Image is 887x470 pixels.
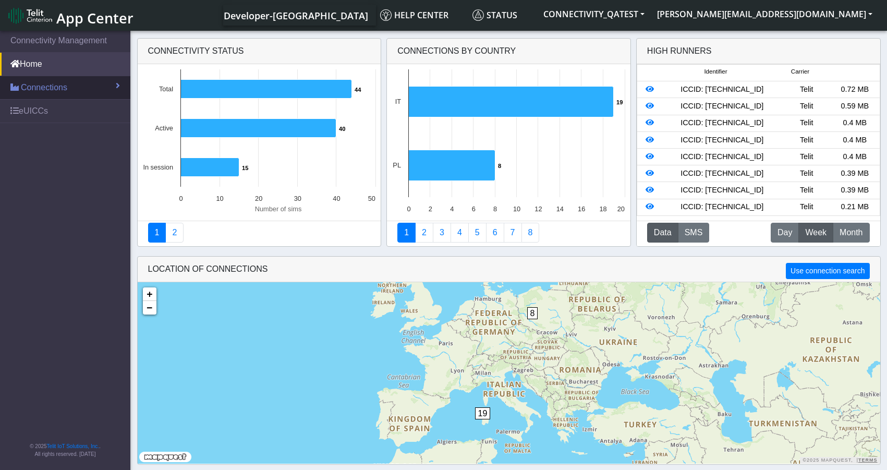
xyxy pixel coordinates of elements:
span: Month [840,226,862,239]
text: 40 [339,126,345,132]
text: 4 [450,205,454,213]
a: Connections By Carrier [451,223,469,243]
span: 19 [475,407,491,419]
a: App Center [8,4,132,27]
div: 0.39 MB [831,185,879,196]
button: [PERSON_NAME][EMAIL_ADDRESS][DOMAIN_NAME] [651,5,879,23]
div: High Runners [647,45,712,57]
div: ICCID: [TECHNICAL_ID] [662,201,782,213]
a: Status [468,5,537,26]
button: Use connection search [786,263,869,279]
div: 0.39 MB [831,168,879,179]
button: Day [771,223,799,243]
div: ICCID: [TECHNICAL_ID] [662,101,782,112]
span: Carrier [791,67,809,76]
span: Week [805,226,827,239]
span: Connections [21,81,67,94]
div: ICCID: [TECHNICAL_ID] [662,185,782,196]
text: 44 [355,87,361,93]
div: ICCID: [TECHNICAL_ID] [662,117,782,129]
div: Telit [782,151,831,163]
a: Zoom in [143,287,156,301]
a: Connectivity status [148,223,166,243]
button: Month [833,223,869,243]
text: Total [159,85,173,93]
text: 2 [429,205,432,213]
text: 6 [472,205,476,213]
div: ICCID: [TECHNICAL_ID] [662,151,782,163]
div: ©2025 MapQuest, | [800,457,880,464]
div: Telit [782,201,831,213]
div: 0.72 MB [831,84,879,95]
div: 0.21 MB [831,201,879,213]
button: Data [647,223,678,243]
span: Day [777,226,792,239]
text: 0 [407,205,411,213]
div: Connections By Country [387,39,630,64]
div: Connectivity status [138,39,381,64]
div: ICCID: [TECHNICAL_ID] [662,168,782,179]
div: Telit [782,185,831,196]
a: Not Connected for 30 days [521,223,540,243]
span: 8 [527,307,538,319]
a: Help center [376,5,468,26]
text: 0 [179,195,183,202]
div: 0.4 MB [831,135,879,146]
a: Usage per Country [433,223,451,243]
text: 15 [242,165,248,171]
text: Active [155,124,173,132]
a: 14 Days Trend [486,223,504,243]
div: Telit [782,101,831,112]
div: ICCID: [TECHNICAL_ID] [662,135,782,146]
img: knowledge.svg [380,9,392,21]
div: Telit [782,168,831,179]
div: ICCID: [TECHNICAL_ID] [662,84,782,95]
text: 14 [556,205,564,213]
a: Terms [858,457,878,463]
a: Zoom out [143,301,156,315]
a: Connections By Country [397,223,416,243]
nav: Summary paging [148,223,371,243]
div: 0.4 MB [831,151,879,163]
div: 0.4 MB [831,117,879,129]
a: Zero Session [504,223,522,243]
span: Status [472,9,517,21]
text: 10 [216,195,223,202]
text: 18 [600,205,607,213]
text: 30 [294,195,301,202]
nav: Summary paging [397,223,620,243]
text: Number of sims [254,205,301,213]
text: PL [393,161,402,169]
span: App Center [56,8,133,28]
text: 16 [578,205,585,213]
div: Telit [782,135,831,146]
div: Telit [782,84,831,95]
span: Help center [380,9,448,21]
text: 10 [513,205,520,213]
div: 0.59 MB [831,101,879,112]
button: Week [798,223,833,243]
a: Your current platform instance [223,5,368,26]
div: LOCATION OF CONNECTIONS [138,257,880,282]
button: SMS [678,223,710,243]
text: 8 [493,205,497,213]
text: IT [395,98,402,105]
text: 20 [255,195,262,202]
a: Carrier [415,223,433,243]
text: 20 [617,205,625,213]
span: Developer-[GEOGRAPHIC_DATA] [224,9,368,22]
span: Identifier [704,67,727,76]
text: In session [143,163,173,171]
img: status.svg [472,9,484,21]
button: CONNECTIVITY_QATEST [537,5,651,23]
text: 40 [333,195,340,202]
a: Deployment status [165,223,184,243]
text: 8 [498,163,501,169]
a: Usage by Carrier [468,223,487,243]
img: logo-telit-cinterion-gw-new.png [8,7,52,24]
text: 12 [534,205,542,213]
text: 50 [368,195,375,202]
text: 19 [616,99,623,105]
a: Telit IoT Solutions, Inc. [47,443,99,449]
div: Telit [782,117,831,129]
